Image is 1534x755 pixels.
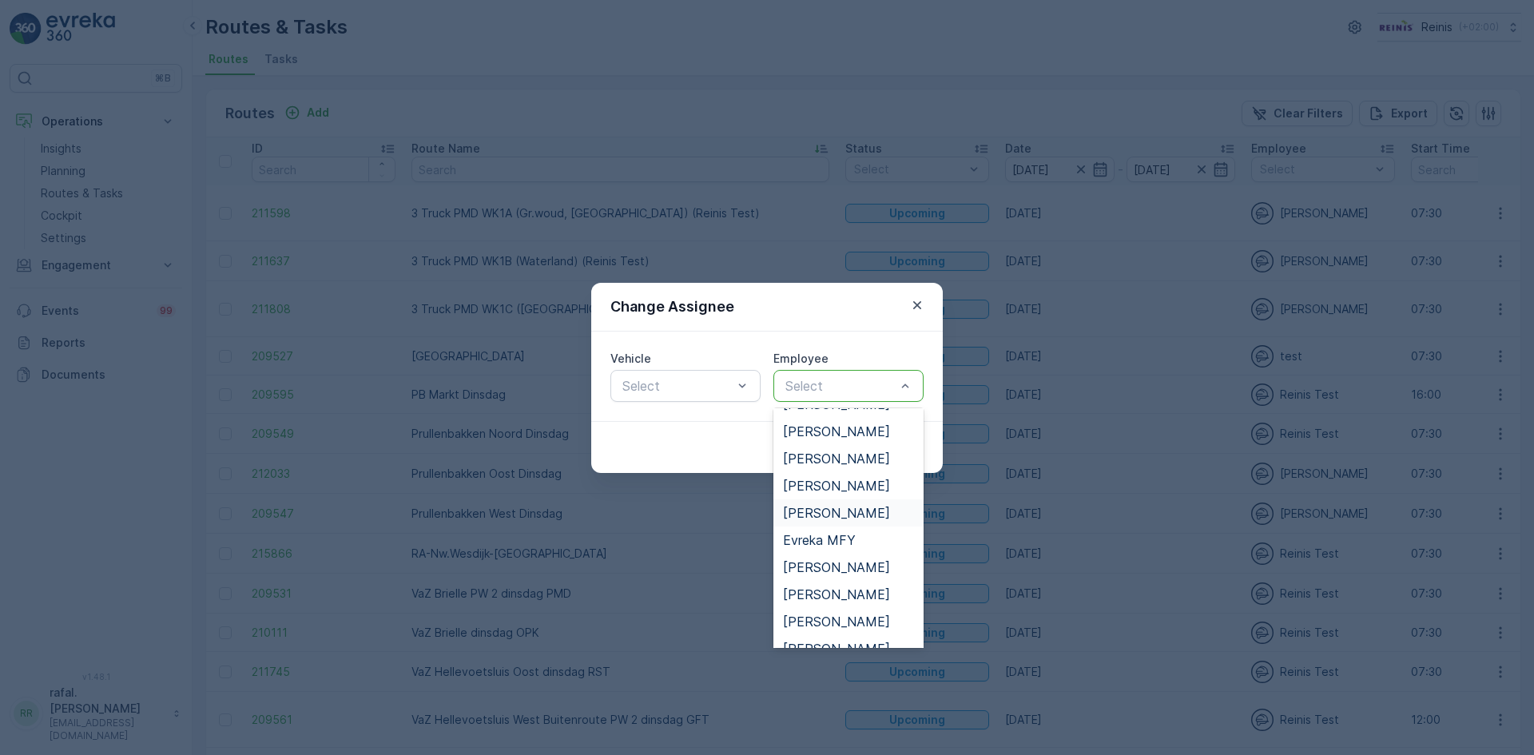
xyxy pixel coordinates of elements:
label: Employee [773,352,829,365]
span: Evreka MFY [783,533,856,547]
p: Change Assignee [610,296,734,318]
p: Select [622,376,733,395]
span: [PERSON_NAME] [783,479,890,493]
span: [PERSON_NAME] [783,642,890,656]
p: Select [785,376,896,395]
span: [PERSON_NAME] [783,560,890,574]
span: [PERSON_NAME] [783,424,890,439]
span: [PERSON_NAME] [783,397,890,411]
span: [PERSON_NAME] [783,614,890,629]
span: [PERSON_NAME] [783,451,890,466]
span: [PERSON_NAME] [783,587,890,602]
label: Vehicle [610,352,651,365]
span: [PERSON_NAME] [783,506,890,520]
